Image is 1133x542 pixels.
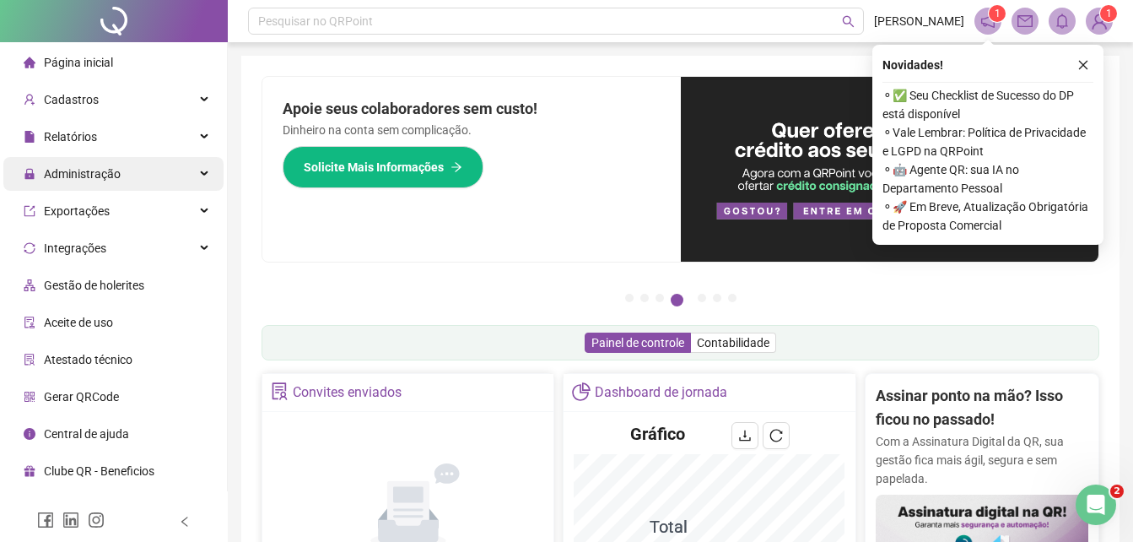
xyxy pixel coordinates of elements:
[44,427,129,441] span: Central de ajuda
[989,5,1006,22] sup: 1
[995,8,1001,19] span: 1
[24,428,35,440] span: info-circle
[1100,5,1117,22] sup: Atualize o seu contato no menu Meus Dados
[1077,59,1089,71] span: close
[1106,8,1112,19] span: 1
[882,123,1093,160] span: ⚬ Vale Lembrar: Política de Privacidade e LGPD na QRPoint
[738,429,752,442] span: download
[24,168,35,180] span: lock
[713,294,721,302] button: 6
[625,294,634,302] button: 1
[1087,8,1112,34] img: 86882
[640,294,649,302] button: 2
[1055,14,1070,29] span: bell
[283,121,661,139] p: Dinheiro na conta sem complicação.
[271,382,289,400] span: solution
[728,294,736,302] button: 7
[572,382,590,400] span: pie-chart
[283,146,483,188] button: Solicite Mais Informações
[681,77,1099,262] img: banner%2Fa8ee1423-cce5-4ffa-a127-5a2d429cc7d8.png
[882,56,943,74] span: Novidades !
[44,464,154,478] span: Clube QR - Beneficios
[24,354,35,366] span: solution
[882,86,1093,123] span: ⚬ ✅ Seu Checklist de Sucesso do DP está disponível
[44,241,106,255] span: Integrações
[179,516,191,528] span: left
[88,512,105,528] span: instagram
[304,158,444,176] span: Solicite Mais Informações
[44,390,119,404] span: Gerar QRCode
[44,353,132,366] span: Atestado técnico
[769,429,783,442] span: reload
[62,512,79,528] span: linkedin
[24,317,35,328] span: audit
[882,198,1093,235] span: ⚬ 🚀 Em Breve, Atualização Obrigatória de Proposta Comercial
[44,204,110,218] span: Exportações
[283,97,661,121] h2: Apoie seus colaboradores sem custo!
[1017,14,1033,29] span: mail
[980,14,995,29] span: notification
[24,465,35,477] span: gift
[630,422,685,446] h4: Gráfico
[24,57,35,68] span: home
[697,336,769,350] span: Contabilidade
[876,432,1088,488] p: Com a Assinatura Digital da QR, sua gestão fica mais ágil, segura e sem papelada.
[44,167,121,181] span: Administração
[24,242,35,254] span: sync
[44,93,99,106] span: Cadastros
[44,130,97,144] span: Relatórios
[874,12,964,30] span: [PERSON_NAME]
[24,94,35,106] span: user-add
[24,131,35,143] span: file
[698,294,706,302] button: 5
[591,336,684,350] span: Painel de controle
[882,160,1093,198] span: ⚬ 🤖 Agente QR: sua IA no Departamento Pessoal
[44,279,144,292] span: Gestão de holerites
[24,205,35,217] span: export
[656,294,664,302] button: 3
[842,15,855,28] span: search
[876,384,1088,432] h2: Assinar ponto na mão? Isso ficou no passado!
[1076,485,1116,525] iframe: Intercom live chat
[44,56,113,69] span: Página inicial
[44,316,113,329] span: Aceite de uso
[451,161,462,173] span: arrow-right
[24,279,35,291] span: apartment
[595,378,727,407] div: Dashboard de jornada
[37,512,54,528] span: facebook
[1110,485,1124,498] span: 2
[24,391,35,403] span: qrcode
[671,294,683,306] button: 4
[293,378,402,407] div: Convites enviados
